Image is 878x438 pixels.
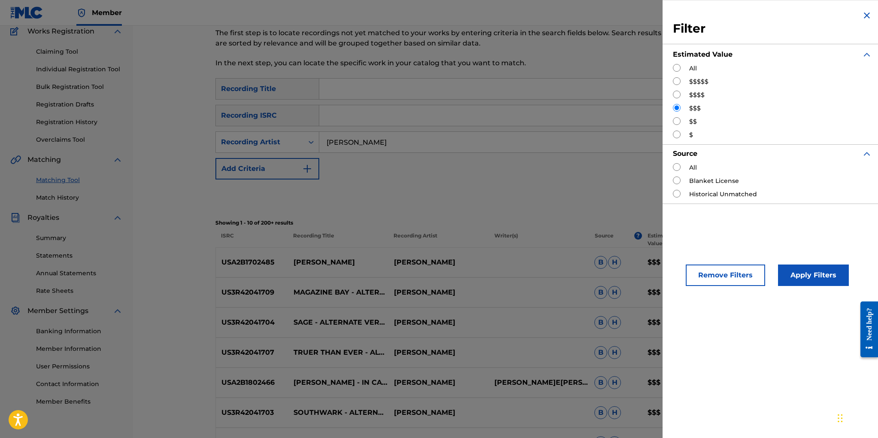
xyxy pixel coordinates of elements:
[112,26,123,36] img: expand
[608,256,621,269] span: H
[10,6,43,19] img: MLC Logo
[608,346,621,359] span: H
[216,287,288,298] p: US3R42041709
[302,164,312,174] img: 9d2ae6d4665cec9f34b9.svg
[642,287,695,298] p: $$$
[36,176,123,185] a: Matching Tool
[388,257,488,268] p: [PERSON_NAME]
[112,306,123,316] img: expand
[221,137,298,147] div: Recording Artist
[838,405,843,431] div: Drag
[594,256,607,269] span: B
[92,8,122,18] span: Member
[689,117,697,126] label: $$
[388,287,488,298] p: [PERSON_NAME]
[288,257,388,268] p: [PERSON_NAME]
[689,176,739,186] label: Blanket License
[288,408,388,418] p: SOUTHWARK - ALTERNATE VERSION
[215,78,796,214] form: Search Form
[288,377,388,388] p: [PERSON_NAME] - IN CAMERA
[76,8,87,18] img: Top Rightsholder
[215,219,796,227] p: Showing 1 - 10 of 200+ results
[216,408,288,418] p: US3R42041703
[594,346,607,359] span: B
[36,286,123,295] a: Rate Sheets
[36,82,123,91] a: Bulk Registration Tool
[689,77,708,86] label: $$$$$
[673,50,733,58] strong: Estimated Value
[288,232,388,247] p: Recording Title
[10,26,21,36] img: Works Registration
[594,376,607,389] span: B
[215,158,319,179] button: Add Criteria
[862,49,872,60] img: expand
[36,327,123,336] a: Banking Information
[36,47,123,56] a: Claiming Tool
[595,232,614,247] p: Source
[689,91,705,100] label: $$$$
[215,58,662,68] p: In the next step, you can locate the specific work in your catalog that you want to match.
[112,155,123,165] img: expand
[388,377,488,388] p: [PERSON_NAME]
[673,21,872,36] h3: Filter
[673,149,697,158] strong: Source
[36,362,123,371] a: User Permissions
[594,316,607,329] span: B
[216,347,288,358] p: US3R42041707
[10,213,21,223] img: Royalties
[27,306,88,316] span: Member Settings
[10,306,21,316] img: Member Settings
[689,163,697,172] label: All
[488,232,589,247] p: Writer(s)
[36,193,123,202] a: Match History
[854,295,878,364] iframe: Resource Center
[216,317,288,328] p: US3R42041704
[288,317,388,328] p: SAGE - ALTERNATE VERSION
[642,317,695,328] p: $$$
[642,257,695,268] p: $$$
[862,149,872,159] img: expand
[112,213,123,223] img: expand
[686,265,765,286] button: Remove Filters
[689,131,693,140] label: $
[216,377,288,388] p: USA2B1802466
[642,377,695,388] p: $$$
[594,286,607,299] span: B
[594,406,607,419] span: B
[862,10,872,21] img: close
[488,377,589,388] p: [PERSON_NAME]E[PERSON_NAME]U[PERSON_NAME]SS[PERSON_NAME]I[PERSON_NAME]ON
[215,232,288,247] p: ISRC
[608,286,621,299] span: H
[835,397,878,438] div: Chat Widget
[27,213,59,223] span: Royalties
[215,28,662,49] p: The first step is to locate recordings not yet matched to your works by entering criteria in the ...
[288,287,388,298] p: MAGAZINE BAY - ALTERNATE VERSION
[36,65,123,74] a: Individual Registration Tool
[36,380,123,389] a: Contact Information
[216,257,288,268] p: USA2B1702485
[10,155,21,165] img: Matching
[388,408,488,418] p: [PERSON_NAME]
[36,135,123,144] a: Overclaims Tool
[36,269,123,278] a: Annual Statements
[36,251,123,260] a: Statements
[634,232,642,240] span: ?
[27,155,61,165] span: Matching
[36,234,123,243] a: Summary
[689,190,757,199] label: Historical Unmatched
[36,100,123,109] a: Registration Drafts
[288,347,388,358] p: TRUER THAN EVER - ALTERNATE VERSION
[642,347,695,358] p: $$$
[778,265,849,286] button: Apply Filters
[648,232,687,247] p: Estimated Value
[388,232,488,247] p: Recording Artist
[36,397,123,406] a: Member Benefits
[608,406,621,419] span: H
[608,316,621,329] span: H
[388,347,488,358] p: [PERSON_NAME]
[27,26,94,36] span: Works Registration
[689,64,697,73] label: All
[388,317,488,328] p: [PERSON_NAME]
